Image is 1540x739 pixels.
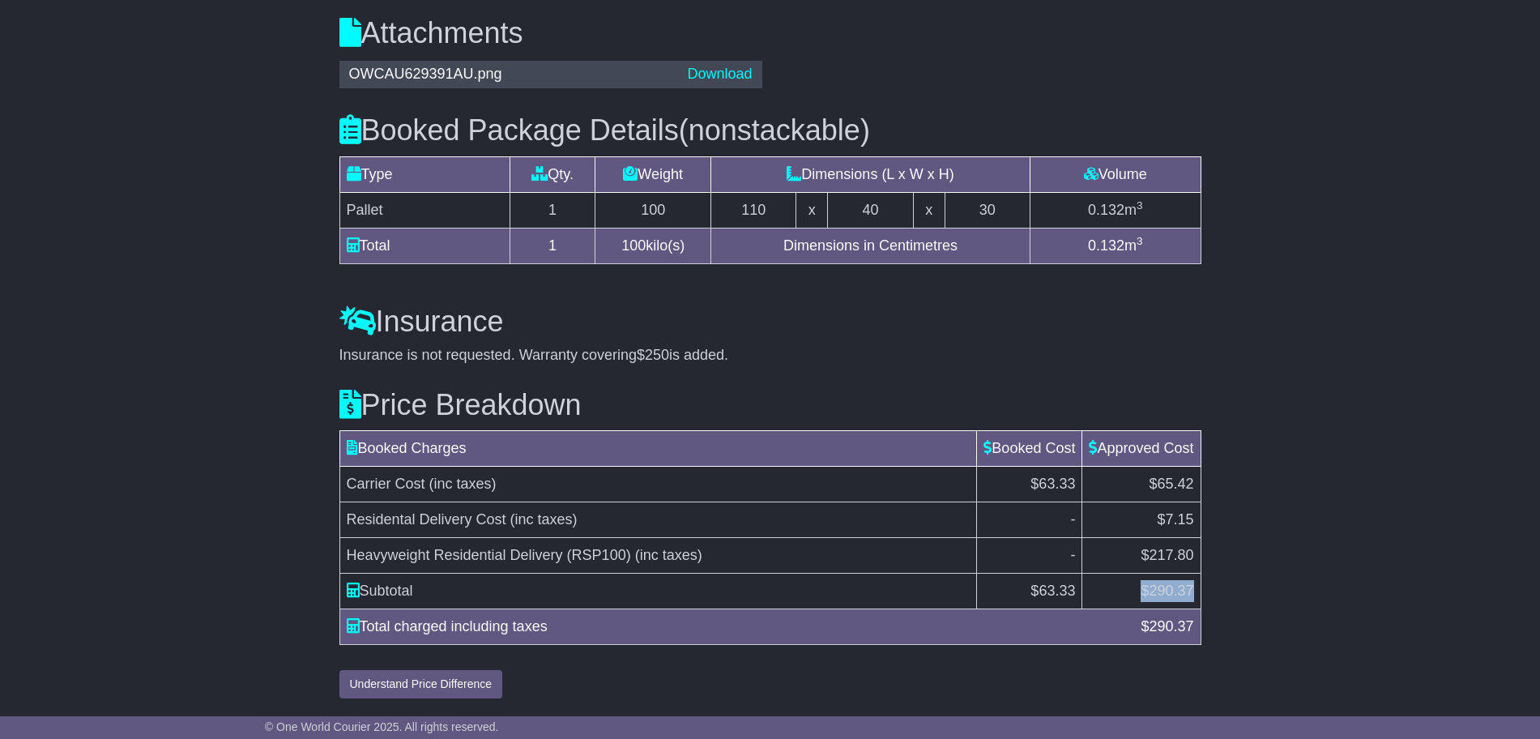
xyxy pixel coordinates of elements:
td: Dimensions (L x W x H) [711,156,1030,192]
td: Qty. [510,156,595,192]
span: 100 [621,237,646,254]
td: Subtotal [339,574,977,609]
td: Approved Cost [1082,431,1201,467]
td: m [1030,228,1201,263]
h3: Booked Package Details [339,114,1201,147]
span: (inc taxes) [429,476,497,492]
td: 110 [711,192,796,228]
span: $63.33 [1030,476,1075,492]
div: Insurance is not requested. Warranty covering is added. [339,347,1201,365]
span: $65.42 [1149,476,1193,492]
div: OWCAU629391AU.png [341,66,680,83]
td: x [796,192,828,228]
h3: Price Breakdown [339,389,1201,421]
span: (inc taxes) [510,511,578,528]
span: 63.33 [1039,583,1075,599]
td: x [913,192,945,228]
sup: 3 [1137,235,1143,247]
td: 30 [945,192,1030,228]
div: $ [1133,616,1201,638]
td: kilo(s) [595,228,711,263]
button: Understand Price Difference [339,670,503,698]
span: $217.80 [1141,547,1193,563]
td: Weight [595,156,711,192]
td: Booked Charges [339,431,977,467]
td: m [1030,192,1201,228]
span: 290.37 [1149,618,1193,634]
span: Residental Delivery Cost [347,511,506,528]
td: 40 [828,192,913,228]
span: - [1070,511,1075,528]
span: - [1070,547,1075,563]
a: Download [687,66,752,82]
span: Heavyweight Residential Delivery (RSP100) [347,547,631,563]
td: 1 [510,228,595,263]
td: Dimensions in Centimetres [711,228,1030,263]
td: $ [1082,574,1201,609]
span: 290.37 [1149,583,1193,599]
span: 0.132 [1088,237,1124,254]
h3: Attachments [339,17,1201,49]
span: © One World Courier 2025. All rights reserved. [265,720,499,733]
td: Total [339,228,510,263]
span: 0.132 [1088,202,1124,218]
span: Carrier Cost [347,476,425,492]
div: Total charged including taxes [339,616,1133,638]
td: $ [977,574,1082,609]
td: Booked Cost [977,431,1082,467]
sup: 3 [1137,199,1143,211]
td: Type [339,156,510,192]
span: $250 [637,347,669,363]
td: Pallet [339,192,510,228]
span: $7.15 [1157,511,1193,528]
span: (nonstackable) [679,113,870,147]
span: (inc taxes) [635,547,702,563]
td: 1 [510,192,595,228]
h3: Insurance [339,305,1201,338]
td: Volume [1030,156,1201,192]
td: 100 [595,192,711,228]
